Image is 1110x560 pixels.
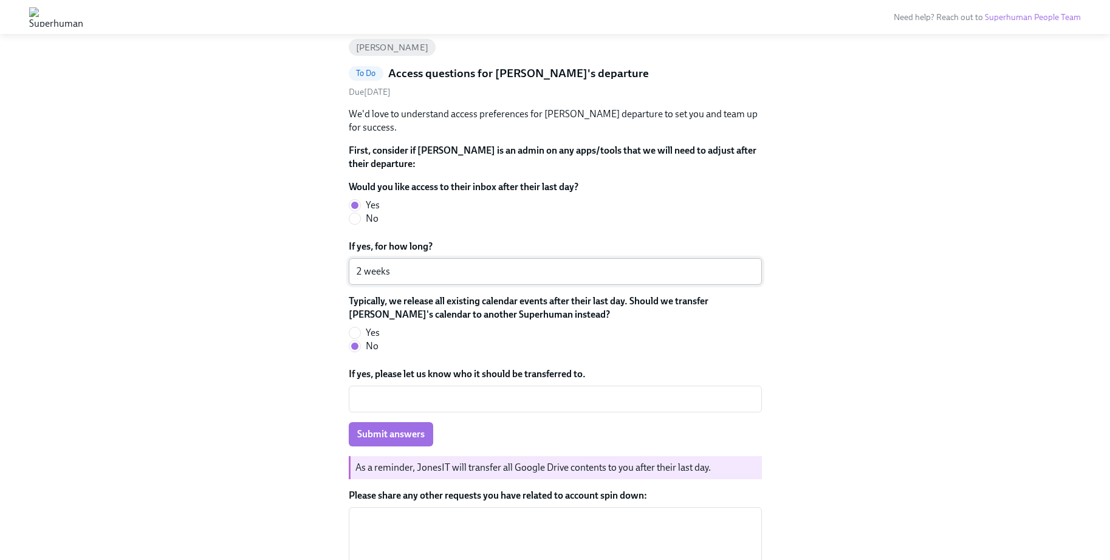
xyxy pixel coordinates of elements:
label: If yes, for how long? [349,240,762,253]
span: No [366,340,379,353]
span: [PERSON_NAME] [349,43,436,52]
label: If yes, please let us know who it should be transferred to. [349,367,762,381]
span: Yes [366,326,380,340]
p: As a reminder, JonesIT will transfer all Google Drive contents to you after their last day. [355,461,757,474]
span: Due [DATE] [349,87,391,97]
img: Superhuman [29,7,83,27]
button: Submit answers [349,422,433,446]
span: No [366,212,379,225]
span: To Do [349,69,383,78]
h5: Access questions for [PERSON_NAME]'s departure [388,66,649,81]
a: Superhuman People Team [985,12,1081,22]
label: Would you like access to their inbox after their last day? [349,180,578,194]
span: Yes [366,199,380,212]
p: We'd love to understand access preferences for [PERSON_NAME] departure to set you and team up for... [349,108,762,134]
strong: First, consider if [PERSON_NAME] is an admin on any apps/tools that we will need to adjust after ... [349,145,756,169]
label: Please share any other requests you have related to account spin down: [349,489,762,502]
label: Typically, we release all existing calendar events after their last day. Should we transfer [PERS... [349,295,762,321]
textarea: 2 weeks [356,264,755,279]
span: Submit answers [357,428,425,440]
span: Need help? Reach out to [894,12,1081,22]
